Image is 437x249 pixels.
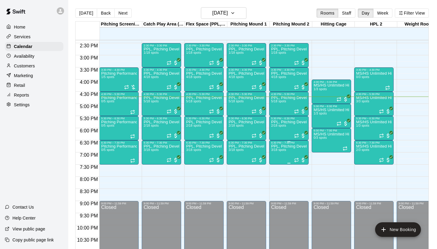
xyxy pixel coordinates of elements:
[300,60,306,66] span: All customers have paid
[97,9,115,18] button: Back
[385,108,391,114] span: All customers have paid
[229,202,264,205] div: 9:00 PM – 11:59 PM
[184,116,224,140] div: 5:30 PM – 6:30 PM: PPL, Pitching Development Session
[229,51,243,54] span: 1/18 spots filled
[209,85,214,90] span: Recurring event
[294,109,299,114] span: Recurring event
[101,124,114,127] span: 0/5 spots filled
[186,117,222,120] div: 5:30 PM – 6:30 PM
[337,97,341,102] span: Recurring event
[385,157,391,163] span: All customers have paid
[184,43,224,67] div: 2:30 PM – 3:30 PM: PPL, Pitching Development Session
[313,87,327,91] span: 1/3 spots filled
[5,81,63,90] a: Retail
[212,9,228,17] h6: [DATE]
[269,43,309,67] div: 2:30 PM – 3:30 PM: PPL, Pitching Development Session
[229,148,243,152] span: 3/18 spots filled
[258,108,264,114] span: All customers have paid
[186,148,201,152] span: 3/18 spots filled
[300,108,306,114] span: All customers have paid
[144,117,179,120] div: 5:30 PM – 6:30 PM
[313,129,349,132] div: 6:00 PM – 7:00 PM
[5,42,63,51] a: Calendar
[14,63,35,69] p: Customers
[185,22,227,27] div: Flex Space (PPL, Green Turf)
[227,116,266,140] div: 5:30 PM – 6:30 PM: PPL, Pitching Development Session
[355,22,397,27] div: HPL 2
[312,104,351,128] div: 5:00 PM – 6:00 PM: MS/HS Unlimited Hitting
[14,53,35,59] p: Availability
[186,93,222,96] div: 4:30 PM – 5:30 PM
[142,67,181,92] div: 3:30 PM – 4:30 PM: PPL, Pitching Development Session
[356,124,369,127] span: 1/3 spots filled
[209,133,214,138] span: Recurring event
[354,140,394,165] div: 6:30 PM – 7:30 PM: MS/HS Unlimited Hitting
[78,43,100,48] span: 2:30 PM
[12,237,54,243] p: Copy public page link
[271,141,307,144] div: 6:30 PM – 7:30 PM
[142,43,181,67] div: 2:30 PM – 3:30 PM: PPL, Pitching Development Session
[358,9,374,18] button: Day
[14,82,25,88] p: Retail
[184,67,224,92] div: 3:30 PM – 4:30 PM: PPL, Pitching Development Session
[78,201,100,206] span: 9:00 PM
[294,85,299,90] span: Recurring event
[5,90,63,100] div: Reports
[379,109,384,114] span: Recurring event
[101,100,114,103] span: 0/5 spots filled
[99,116,139,140] div: 5:30 PM – 6:30 PM: Pitching Performance Lab - Assessment Bullpen And Movement Screen
[356,68,392,71] div: 3:30 PM – 4:30 PM
[258,133,264,139] span: All customers have paid
[356,100,369,103] span: 3/3 spots filled
[269,116,309,140] div: 5:30 PM – 6:30 PM: PPL, Pitching Development Session
[14,92,29,98] p: Reports
[167,60,171,65] span: Recurring event
[14,73,33,79] p: Marketing
[356,93,392,96] div: 4:30 PM – 5:30 PM
[354,67,394,92] div: 3:30 PM – 4:30 PM: MS/HS Unlimited Hitting
[252,158,256,162] span: Recurring event
[343,146,347,151] span: Recurring event
[5,100,63,109] a: Settings
[209,60,214,65] span: Recurring event
[229,124,243,127] span: 2/18 spots filled
[271,68,307,71] div: 3:30 PM – 4:30 PM
[173,133,179,139] span: All customers have paid
[201,7,246,19] button: [DATE]
[356,148,369,152] span: 2/3 spots filled
[186,75,201,79] span: 4/18 spots filled
[215,60,221,66] span: All customers have paid
[167,85,171,90] span: Recurring event
[271,51,286,54] span: 1/18 spots filled
[356,202,392,205] div: 9:00 PM – 11:59 PM
[269,140,309,165] div: 6:30 PM – 7:30 PM: PPL, Pitching Development Session
[354,92,394,116] div: 4:30 PM – 5:30 PM: MS/HS Unlimited Hitting
[312,128,351,152] div: 6:00 PM – 7:00 PM: MS/HS Unlimited Hitting
[78,165,100,170] span: 7:30 PM
[258,60,264,66] span: All customers have paid
[12,226,45,232] p: View public page
[173,108,179,114] span: All customers have paid
[99,140,139,165] div: 6:30 PM – 7:30 PM: Pitching Performance Lab - Assessment Bullpen And Movement Screen
[173,60,179,66] span: All customers have paid
[144,202,179,205] div: 9:00 PM – 11:59 PM
[227,140,266,165] div: 6:30 PM – 7:30 PM: PPL, Pitching Development Session
[338,9,355,18] button: Staff
[312,22,355,27] div: Hitting Cage
[252,85,256,90] span: Recurring event
[229,75,243,79] span: 4/18 spots filled
[78,67,100,73] span: 3:30 PM
[144,68,179,71] div: 3:30 PM – 4:30 PM
[101,68,137,71] div: 3:30 PM – 4:30 PM
[167,158,171,162] span: Recurring event
[270,22,312,27] div: Pitching Mound 2
[76,225,99,230] span: 10:00 PM
[144,93,179,96] div: 4:30 PM – 5:30 PM
[142,22,185,27] div: Catch Play Area (Black Turf)
[78,152,100,158] span: 7:00 PM
[78,140,100,145] span: 6:30 PM
[78,116,100,121] span: 5:30 PM
[5,32,63,41] div: Services
[271,202,307,205] div: 9:00 PM – 11:59 PM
